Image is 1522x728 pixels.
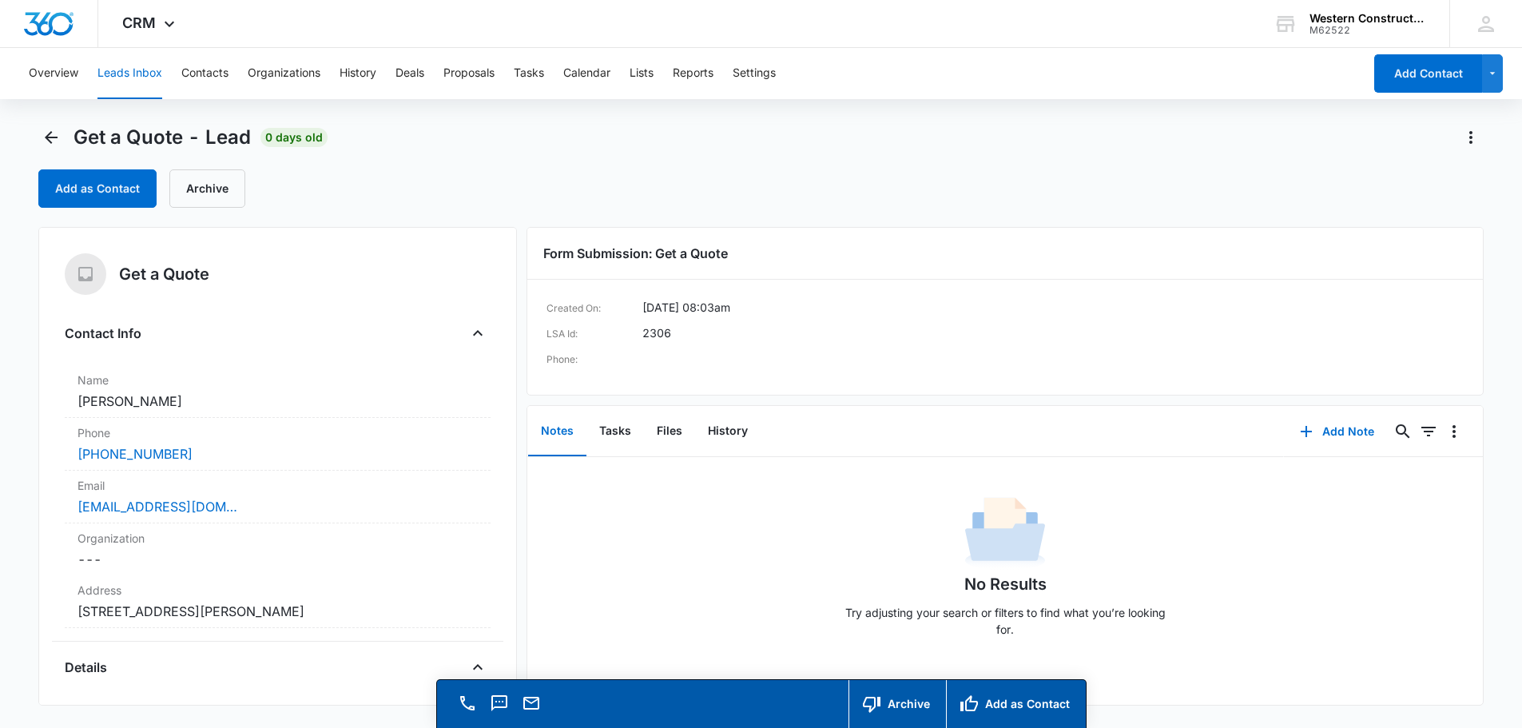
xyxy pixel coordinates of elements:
h1: No Results [964,572,1047,596]
button: Close [465,320,491,346]
div: Phone[PHONE_NUMBER] [65,418,491,471]
img: No Data [965,492,1045,572]
button: Overview [29,48,78,99]
div: Organization--- [65,523,491,575]
dd: 2306 [642,324,671,344]
button: Settings [733,48,776,99]
button: Actions [1458,125,1484,150]
h5: Get a Quote [119,262,209,286]
button: Add as Contact [946,680,1086,728]
button: Search... [1390,419,1416,444]
h3: Form Submission: Get a Quote [543,244,1468,263]
p: Try adjusting your search or filters to find what you’re looking for. [837,604,1173,638]
button: Overflow Menu [1441,419,1467,444]
a: [PHONE_NUMBER] [77,444,193,463]
dt: LSA Id: [546,324,642,344]
label: Email [77,477,478,494]
dd: --- [77,550,478,569]
dd: [DATE] 08:03am [642,299,730,318]
dt: Created On: [546,299,642,318]
span: Get a Quote - Lead [74,125,251,149]
button: Tasks [586,407,644,456]
button: Contacts [181,48,228,99]
button: Add as Contact [38,169,157,208]
button: Email [520,692,542,714]
button: Files [644,407,695,456]
button: Tasks [514,48,544,99]
button: Close [465,654,491,680]
div: account name [1309,12,1426,25]
button: Calendar [563,48,610,99]
button: Call [456,692,479,714]
a: Email [520,702,542,715]
a: [EMAIL_ADDRESS][DOMAIN_NAME] [77,497,237,516]
dd: [PERSON_NAME] [77,392,478,411]
h4: Details [65,658,107,677]
span: 0 days old [260,128,328,147]
label: Phone [77,424,478,441]
dd: [STREET_ADDRESS][PERSON_NAME] [77,602,478,621]
button: Archive [848,680,946,728]
div: Email[EMAIL_ADDRESS][DOMAIN_NAME] [65,471,491,523]
button: History [695,407,761,456]
button: Proposals [443,48,495,99]
button: Archive [169,169,245,208]
div: account id [1309,25,1426,36]
span: CRM [122,14,156,31]
button: Reports [673,48,713,99]
label: Address [77,582,478,599]
div: Name[PERSON_NAME] [65,365,491,418]
button: History [340,48,376,99]
h4: Contact Info [65,324,141,343]
button: Add Contact [1374,54,1482,93]
div: Address[STREET_ADDRESS][PERSON_NAME] [65,575,491,628]
button: Filters [1416,419,1441,444]
a: Call [456,702,479,715]
button: Add Note [1284,412,1390,451]
button: Leads Inbox [97,48,162,99]
a: Text [488,702,511,715]
button: Organizations [248,48,320,99]
button: Back [38,125,64,150]
label: Name [77,372,478,388]
label: Organization [77,530,478,547]
button: Deals [395,48,424,99]
button: Text [488,692,511,714]
button: Notes [528,407,586,456]
button: Lists [630,48,654,99]
dt: Phone: [546,350,642,369]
